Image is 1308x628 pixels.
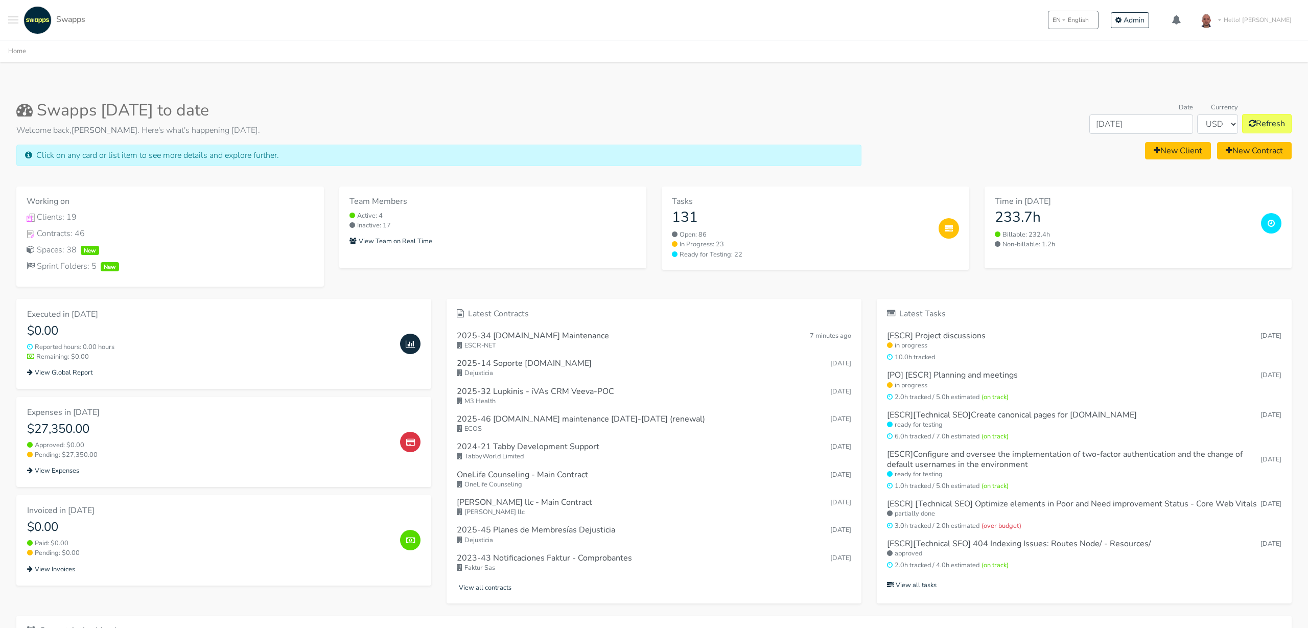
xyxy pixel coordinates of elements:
h6: 2024-21 Tabby Development Support [457,442,599,452]
a: 2024-21 Tabby Development Support [DATE] TabbyWorld Limited [457,438,851,466]
a: [PO] [ESCR] Planning and meetings [DATE] in progress 2.0h tracked / 5.0h estimated(on track) [887,366,1281,406]
h6: 2023-43 Notificaciones Faktur - Comprobantes [457,553,632,563]
span: Sep 15, 2025 12:43 [830,553,851,563]
h6: Time in [DATE] [995,197,1253,206]
span: Hello! [PERSON_NAME] [1224,15,1292,25]
small: Active: 4 [349,211,637,221]
h6: 2025-34 [DOMAIN_NAME] Maintenance [457,331,609,341]
span: Admin [1124,15,1144,25]
a: Home [8,46,26,56]
a: Team Members Active: 4 Inactive: 17 View Team on Real Time [339,187,647,268]
a: Time in [DATE] 233.7h Billable: 232.4h Non-billable: 1.2h [985,187,1292,268]
small: [PERSON_NAME] llc [457,507,851,517]
small: ready for testing [887,420,1281,430]
h6: 2025-32 Lupkinis - iVAs CRM Veeva-POC [457,387,614,397]
a: 2025-45 Planes de Membresías Dejusticia [DATE] Dejusticia [457,521,851,549]
a: 2025-14 Soporte [DOMAIN_NAME] [DATE] Dejusticia [457,355,851,382]
a: Expenses in [DATE] $27,350.00 Approved: $0.00 Pending: $27,350.00 View Expenses [16,397,431,487]
small: View all contracts [457,583,511,592]
small: M3 Health [457,397,851,406]
span: (on track) [982,481,1009,491]
h2: Swapps [DATE] to date [16,101,861,120]
small: Inactive: 17 [349,221,637,230]
button: Toggle navigation menu [8,6,18,34]
a: Clients IconClients: 19 [27,211,314,223]
span: Oct 01, 2025 11:12 [830,414,851,424]
small: Open: 86 [672,230,930,240]
span: Sep 25, 2025 17:57 [830,498,851,507]
a: View all contracts [457,581,851,593]
a: [ESCR]Configure and oversee the implementation of two-factor authentication and the change of def... [887,446,1281,495]
small: 3.0h tracked / 2.0h estimated [887,521,1281,531]
small: 2.0h tracked / 5.0h estimated [887,392,1281,402]
span: English [1068,15,1089,25]
a: New Client [1145,142,1211,159]
span: (over budget) [982,521,1021,530]
small: Faktur Sas [457,563,851,573]
small: Reported hours: 0.00 hours [27,342,392,352]
img: Clients Icon [27,214,35,222]
a: Ready for Testing: 22 [672,250,930,260]
span: Sep 30, 2025 17:32 [830,442,851,451]
h6: [ESCR] [Technical SEO] Optimize elements in Poor and Need improvement Status - Core Web Vitals [887,499,1257,509]
h3: 233.7h [995,209,1253,226]
small: 1.0h tracked / 5.0h estimated [887,481,1281,491]
small: View Global Report [27,368,92,377]
small: in progress [887,381,1281,390]
span: Oct 02, 2025 15:51 [830,387,851,396]
small: Billable: 232.4h [995,230,1253,240]
small: Dejusticia [457,536,851,545]
h6: OneLife Counseling - Main Contract [457,470,588,480]
small: 10.0h tracked [887,353,1281,362]
small: 6.0h tracked / 7.0h estimated [887,432,1281,441]
a: Sprint Folders: 5New [27,260,314,272]
div: Clients: 19 [27,211,314,223]
h6: Executed in [DATE] [27,310,392,319]
h6: [ESCR]Configure and oversee the implementation of two-factor authentication and the change of def... [887,450,1260,469]
img: foto-andres-documento.jpeg [1196,10,1217,30]
small: approved [887,549,1281,559]
h6: Latest Contracts [457,309,851,319]
span: Sep 25, 2025 17:57 [830,470,851,479]
a: Tasks 131 [672,197,930,226]
small: View all tasks [887,580,937,590]
a: [ESCR][Technical SEO]Create canonical pages for [DOMAIN_NAME] [DATE] ready for testing 6.0h track... [887,406,1281,446]
h6: Invoiced in [DATE] [27,506,392,516]
a: Admin [1111,12,1149,28]
small: [DATE] [1260,370,1281,380]
h4: $0.00 [27,520,392,534]
a: Invoiced in [DATE] $0.00 Paid: $0.00 Pending: $0.00 View Invoices [16,495,431,585]
a: [ESCR] [Technical SEO] Optimize elements in Poor and Need improvement Status - Core Web Vitals [D... [887,495,1281,535]
h4: $27,350.00 [27,422,392,436]
label: Currency [1211,103,1238,112]
button: ENEnglish [1048,11,1099,29]
div: Contracts: 46 [27,227,314,240]
small: partially done [887,509,1281,519]
a: [ESCR][Technical SEO] 404 Indexing Issues: Routes Node/ - Resources/ [DATE] approved 2.0h tracked... [887,535,1281,575]
a: 2025-34 [DOMAIN_NAME] Maintenance 7 minutes ago ESCR-NET [457,327,851,355]
p: Welcome back, . Here's what's happening [DATE]. [16,124,861,136]
small: [DATE] [1260,410,1281,420]
a: 2023-43 Notificaciones Faktur - Comprobantes [DATE] Faktur Sas [457,549,851,577]
a: Executed in [DATE] $0.00 Reported hours: 0.00 hours Remaining: $0.00 View Global Report [16,299,431,389]
img: swapps-linkedin-v2.jpg [24,6,52,34]
h6: Expenses in [DATE] [27,408,392,417]
small: View Team on Real Time [349,237,432,246]
small: Pending: $27,350.00 [27,450,392,460]
h6: [ESCR][Technical SEO]Create canonical pages for [DOMAIN_NAME] [887,410,1137,420]
span: Swapps [56,14,85,25]
span: New [81,246,99,255]
h4: $0.00 [27,323,392,338]
label: Date [1179,103,1193,112]
small: Paid: $0.00 [27,539,392,548]
span: (on track) [982,432,1009,441]
a: 2025-32 Lupkinis - iVAs CRM Veeva-POC [DATE] M3 Health [457,383,851,410]
h6: [ESCR][Technical SEO] 404 Indexing Issues: Routes Node/ - Resources/ [887,539,1151,549]
div: Spaces: 38 [27,244,314,256]
small: [DATE] [1260,331,1281,341]
h6: [PO] [ESCR] Planning and meetings [887,370,1018,380]
small: TabbyWorld Limited [457,452,851,461]
small: Non-billable: 1.2h [995,240,1253,249]
a: [ESCR] Project discussions [DATE] in progress 10.0h tracked [887,327,1281,367]
small: Pending: $0.00 [27,548,392,558]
